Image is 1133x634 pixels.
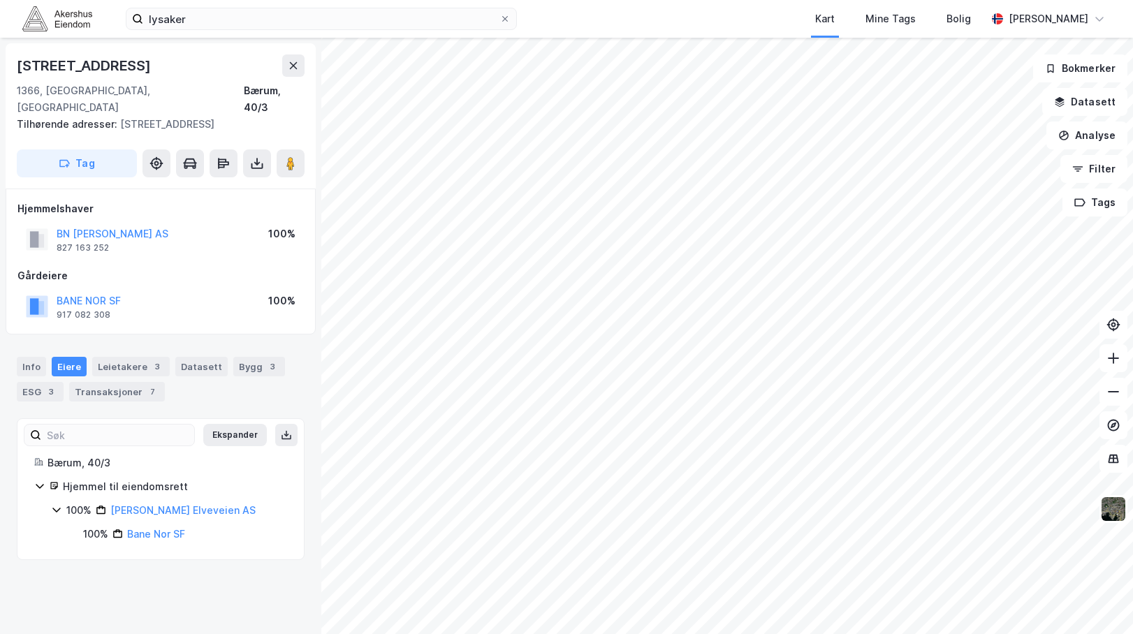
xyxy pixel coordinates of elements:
button: Datasett [1042,88,1127,116]
img: 9k= [1100,496,1127,522]
div: 7 [145,385,159,399]
img: akershus-eiendom-logo.9091f326c980b4bce74ccdd9f866810c.svg [22,6,92,31]
div: Transaksjoner [69,382,165,401]
button: Tag [17,149,137,177]
span: Tilhørende adresser: [17,118,120,130]
button: Ekspander [203,424,267,446]
div: 3 [44,385,58,399]
button: Analyse [1046,121,1127,149]
div: ESG [17,382,64,401]
div: Info [17,357,46,376]
div: Bærum, 40/3 [244,82,305,116]
div: 1366, [GEOGRAPHIC_DATA], [GEOGRAPHIC_DATA] [17,82,244,116]
div: Leietakere [92,357,170,376]
div: Gårdeiere [17,267,304,284]
div: Kontrollprogram for chat [1063,567,1133,634]
div: 917 082 308 [57,309,110,320]
button: Tags [1062,189,1127,216]
div: [PERSON_NAME] [1009,10,1088,27]
div: 3 [265,360,279,374]
input: Søk [41,425,194,445]
iframe: Chat Widget [1063,567,1133,634]
div: [STREET_ADDRESS] [17,54,154,77]
div: Datasett [175,357,228,376]
button: Bokmerker [1033,54,1127,82]
a: Bane Nor SF [127,528,185,540]
div: Eiere [52,357,87,376]
div: Bærum, 40/3 [47,455,287,471]
div: Hjemmel til eiendomsrett [63,478,287,495]
button: Filter [1060,155,1127,183]
div: Mine Tags [865,10,916,27]
div: 100% [83,526,108,543]
input: Søk på adresse, matrikkel, gårdeiere, leietakere eller personer [143,8,499,29]
div: 100% [268,293,295,309]
div: Bygg [233,357,285,376]
div: 100% [66,502,92,519]
div: 3 [150,360,164,374]
div: Bolig [946,10,971,27]
div: 827 163 252 [57,242,109,253]
div: Kart [815,10,835,27]
div: [STREET_ADDRESS] [17,116,293,133]
div: Hjemmelshaver [17,200,304,217]
a: [PERSON_NAME] Elveveien AS [110,504,256,516]
div: 100% [268,226,295,242]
